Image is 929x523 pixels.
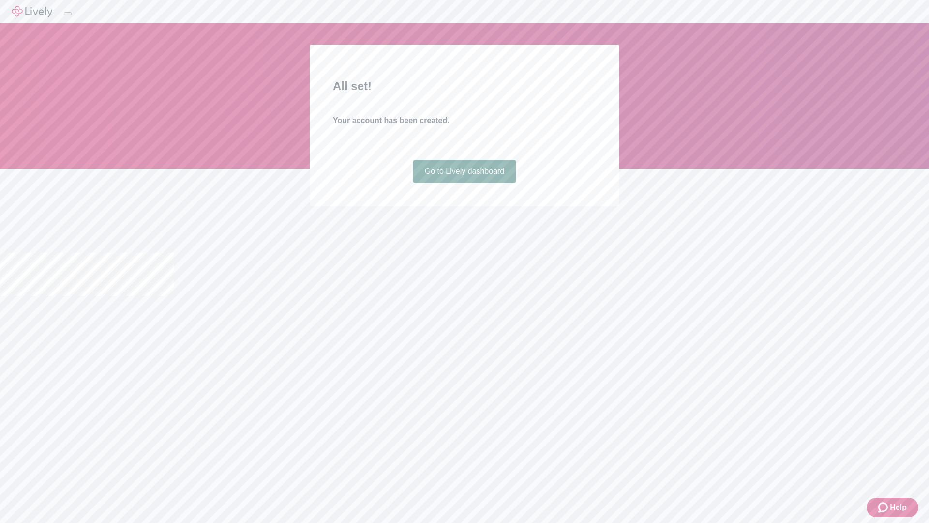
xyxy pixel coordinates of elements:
[12,6,52,17] img: Lively
[878,502,890,513] svg: Zendesk support icon
[333,77,596,95] h2: All set!
[64,12,72,15] button: Log out
[333,115,596,126] h4: Your account has been created.
[413,160,516,183] a: Go to Lively dashboard
[867,498,918,517] button: Zendesk support iconHelp
[890,502,907,513] span: Help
